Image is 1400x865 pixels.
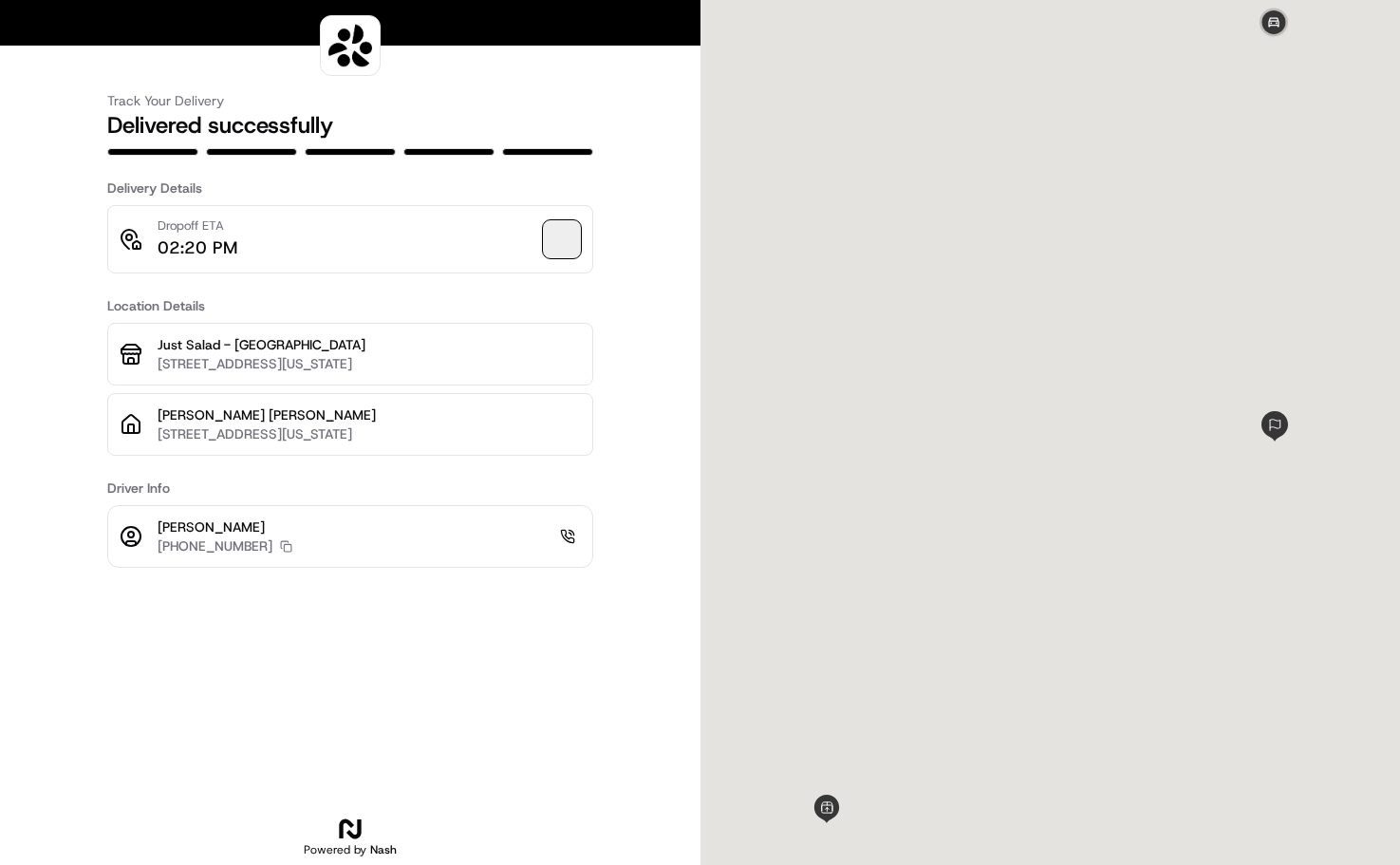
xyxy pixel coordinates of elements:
p: Dropoff ETA [158,217,237,235]
h2: Powered by [304,842,397,857]
p: Just Salad - [GEOGRAPHIC_DATA] [158,335,581,354]
p: [STREET_ADDRESS][US_STATE] [158,354,581,373]
h3: Track Your Delivery [107,91,593,110]
h3: Delivery Details [107,179,593,197]
p: [PERSON_NAME] [PERSON_NAME] [158,405,581,424]
h3: Location Details [107,296,593,315]
p: 02:20 PM [158,235,237,261]
img: logo-public_tracking_screen-Sharebite-1703187580717.png [325,20,376,71]
span: Nash [370,842,397,857]
p: [PERSON_NAME] [158,517,292,536]
h2: Delivered successfully [107,110,593,141]
p: [STREET_ADDRESS][US_STATE] [158,424,581,443]
h3: Driver Info [107,479,593,498]
p: [PHONE_NUMBER] [158,536,272,555]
